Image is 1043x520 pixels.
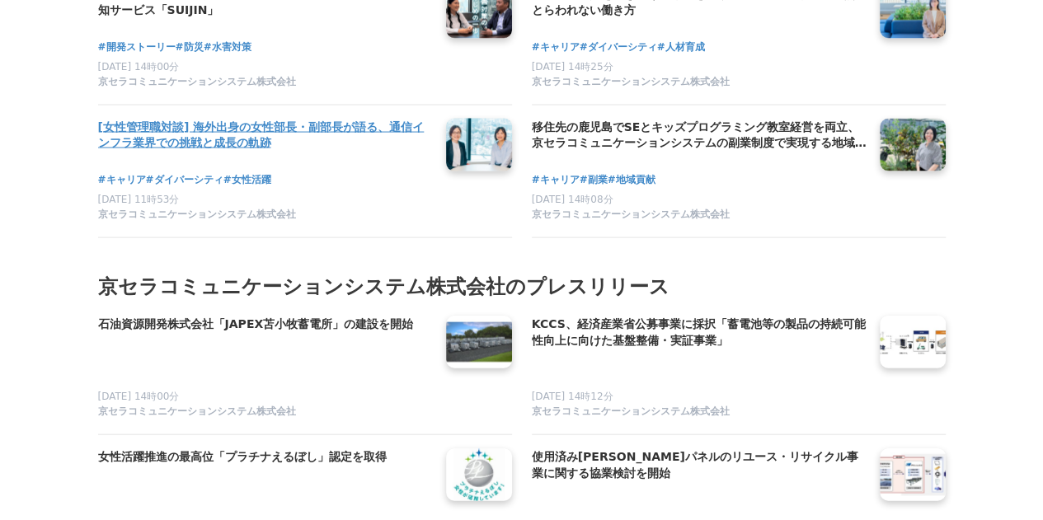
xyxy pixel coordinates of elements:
[532,405,867,421] a: 京セラコミュニケーションシステム株式会社
[98,194,180,205] span: [DATE] 11時53分
[98,405,296,419] span: 京セラコミュニケーションシステム株式会社
[532,172,580,188] a: #キャリア
[98,75,296,89] span: 京セラコミュニケーションシステム株式会社
[98,119,433,153] a: [女性管理職対談] 海外出身の女性部長・副部長が語る、通信インフラ業界での挑戦と成長の軌跡
[98,391,180,402] span: [DATE] 14時00分
[532,119,867,153] a: 移住先の鹿児島でSEとキッズプログラミング教室経営を両立、京セラコミュニケーションシステムの副業制度で実現する地域貢献への挑戦
[532,448,867,483] a: 使用済み[PERSON_NAME]パネルのリユース・リサイクル事業に関する協業検討を開始
[98,448,433,483] a: 女性活躍推進の最高位「プラチナえるぼし」認定を取得
[98,40,176,55] a: #開発ストーリー
[532,75,867,91] a: 京セラコミュニケーションシステム株式会社
[98,316,433,350] a: 石油資源開発株式会社「JAPEX苫小牧蓄電所」の建設を開始
[532,75,730,89] span: 京セラコミュニケーションシステム株式会社
[98,448,433,466] h4: 女性活躍推進の最高位「プラチナえるぼし」認定を取得
[532,208,867,224] a: 京セラコミュニケーションシステム株式会社
[532,316,867,349] h4: KCCS、経済産業省公募事業に採択「蓄電池等の製品の持続可能性向上に向けた基盤整備・実証事業」
[98,316,433,334] h4: 石油資源開発株式会社「JAPEX苫小牧蓄電所」の建設を開始
[98,405,433,421] a: 京セラコミュニケーションシステム株式会社
[532,61,613,73] span: [DATE] 14時25分
[580,40,657,55] a: #ダイバーシティ
[532,40,580,55] a: #キャリア
[204,40,251,55] a: #水害対策
[98,172,146,188] a: #キャリア
[98,271,946,302] h2: 京セラコミュニケーションシステム株式会社のプレスリリース
[532,208,730,222] span: 京セラコミュニケーションシステム株式会社
[223,172,271,188] a: #女性活躍
[176,40,204,55] a: #防災
[532,405,730,419] span: 京セラコミュニケーションシステム株式会社
[98,75,433,91] a: 京セラコミュニケーションシステム株式会社
[146,172,223,188] a: #ダイバーシティ
[608,172,655,188] a: #地域貢献
[657,40,705,55] a: #人材育成
[98,61,180,73] span: [DATE] 14時00分
[532,316,867,350] a: KCCS、経済産業省公募事業に採択「蓄電池等の製品の持続可能性向上に向けた基盤整備・実証事業」
[532,391,613,402] span: [DATE] 14時12分
[580,172,608,188] a: #副業
[532,194,613,205] span: [DATE] 14時08分
[98,208,433,224] a: 京セラコミュニケーションシステム株式会社
[98,208,296,222] span: 京セラコミュニケーションシステム株式会社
